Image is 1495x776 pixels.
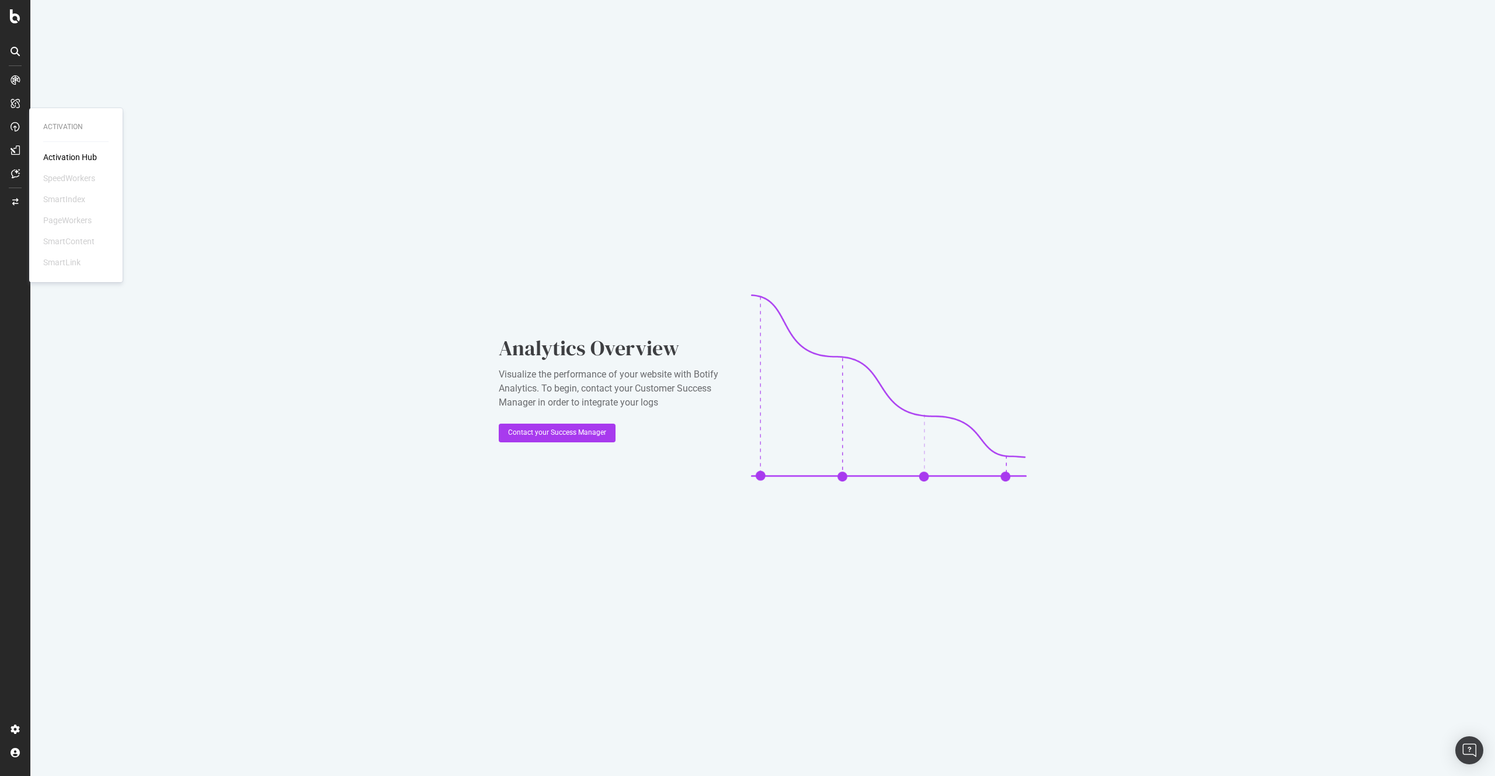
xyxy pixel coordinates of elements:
button: Contact your Success Manager [499,424,616,442]
div: SmartIndex [43,193,85,205]
a: Activation Hub [43,151,97,163]
div: SmartContent [43,235,95,247]
img: CaL_T18e.png [751,295,1027,481]
div: Contact your Success Manager [508,428,606,438]
div: Analytics Overview [499,334,732,363]
div: SmartLink [43,257,81,268]
div: SpeedWorkers [43,172,95,184]
div: Activation [43,122,109,132]
div: Open Intercom Messenger [1455,736,1483,764]
div: PageWorkers [43,214,92,226]
div: Visualize the performance of your website with Botify Analytics. To begin, contact your Customer ... [499,368,732,410]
